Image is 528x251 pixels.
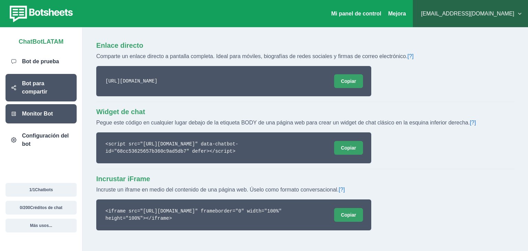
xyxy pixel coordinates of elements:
[32,187,33,192] font: /
[104,141,311,155] code: <script src="[URL][DOMAIN_NAME]" data-chatbot-id="68cc53625657b360c9ad5db7" defer></script>
[341,212,356,218] font: Copiar
[418,7,522,21] button: [EMAIL_ADDRESS][DOMAIN_NAME]
[22,58,59,64] font: Bot de prueba
[96,120,470,125] font: Pegue este código en cualquier lugar debajo de la etiqueta BODY de una página web para crear un w...
[23,205,30,210] font: 200
[334,208,363,222] button: Copiar
[5,4,75,23] img: botsheets-logo.png
[339,187,345,193] a: [?]
[33,187,35,192] font: 1
[470,120,476,125] a: [?]
[96,187,339,193] font: Incruste un iframe en medio del contenido de una página web. Úselo como formato conversacional.
[331,11,381,17] a: Mi panel de control
[5,201,77,215] button: 0/200Créditos de chat
[104,208,311,222] code: <iframe src="[URL][DOMAIN_NAME]" frameborder="0" width="100%" height="100%"></iframe>
[22,80,47,95] font: Bot para compartir
[341,78,356,84] font: Copiar
[96,175,150,183] font: Incrustar iFrame
[341,145,356,151] font: Copiar
[30,223,52,228] font: Más usos...
[104,78,158,85] code: [URL][DOMAIN_NAME]
[5,183,77,197] button: 1/1Chatbots
[19,38,63,45] font: ChatBotLATAM
[22,133,69,147] font: Configuración del bot
[96,53,407,59] font: Comparte un enlace directo a pantalla completa. Ideal para móviles, biografías de redes sociales ...
[96,108,145,116] font: Widget de chat
[334,141,363,155] button: Copiar
[22,111,53,117] font: Monitor Bot
[388,11,406,17] font: Mejora
[29,187,32,192] font: 1
[20,205,22,210] font: 0
[5,219,77,232] button: Más usos...
[30,205,63,210] font: Créditos de chat
[334,74,363,88] button: Copiar
[407,53,414,59] a: [?]
[96,42,143,49] font: Enlace directo
[22,205,23,210] font: /
[35,187,53,192] font: Chatbots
